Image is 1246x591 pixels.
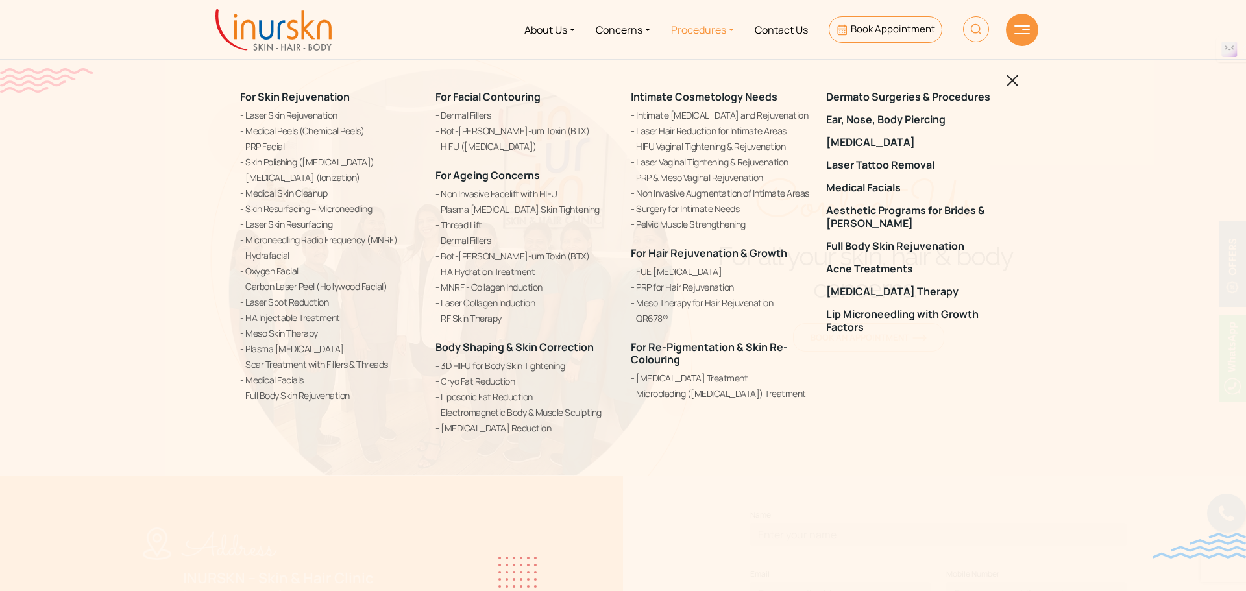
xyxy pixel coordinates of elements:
a: Medical Facials [240,373,420,387]
a: About Us [514,5,585,54]
a: Contact Us [744,5,818,54]
a: Plasma [MEDICAL_DATA] [240,342,420,356]
a: Surgery for Intimate Needs [631,202,811,215]
a: Oxygen Facial [240,264,420,278]
a: Dermato Surgeries & Procedures [826,91,1006,103]
a: Intimate Cosmetology Needs [631,90,777,104]
a: FUE [MEDICAL_DATA] [631,265,811,278]
a: Microblading ([MEDICAL_DATA]) Treatment [631,387,811,401]
a: Laser Collagen Induction [435,296,615,309]
a: Procedures [661,5,744,54]
a: Cryo Fat Reduction [435,375,615,389]
a: QR678® [631,311,811,325]
a: PRP for Hair Rejuvenation [631,280,811,294]
a: [MEDICAL_DATA] Treatment [631,372,811,385]
a: Medical Facials [826,182,1006,195]
a: Non Invasive Augmentation of Intimate Areas [631,186,811,200]
a: Skin Polishing ([MEDICAL_DATA]) [240,155,420,169]
a: Bot-[PERSON_NAME]-um Toxin (BTX) [435,124,615,138]
a: Medical Skin Cleanup [240,186,420,200]
a: RF Skin Therapy [435,311,615,325]
a: Laser Skin Rejuvenation [240,108,420,122]
a: Scar Treatment with Fillers & Threads [240,357,420,371]
a: Skin Resurfacing – Microneedling [240,202,420,215]
a: HA Injectable Treatment [240,311,420,324]
a: Hydrafacial [240,248,420,262]
a: Plasma [MEDICAL_DATA] Skin Tightening [435,202,615,216]
a: Laser Vaginal Tightening & Rejuvenation [631,155,811,169]
a: [MEDICAL_DATA] Therapy [826,286,1006,298]
a: Laser Tattoo Removal [826,160,1006,172]
a: Liposonic Fat Reduction [435,391,615,404]
a: HIFU ([MEDICAL_DATA]) [435,139,615,153]
a: Dermal Fillers [435,234,615,247]
a: [MEDICAL_DATA] Reduction [435,422,615,435]
a: For Facial Contouring [435,90,541,104]
a: MNRF - Collagen Induction [435,280,615,294]
a: Laser Skin Resurfacing [240,217,420,231]
a: Intimate [MEDICAL_DATA] and Rejuvenation [631,108,811,122]
a: Lip Microneedling with Growth Factors [826,309,1006,333]
a: Thread Lift [435,218,615,232]
a: [MEDICAL_DATA] (Ionization) [240,171,420,184]
a: Aesthetic Programs for Brides & [PERSON_NAME] [826,205,1006,230]
a: Book Appointment [829,16,942,43]
a: [MEDICAL_DATA] [826,136,1006,149]
a: PRP & Meso Vaginal Rejuvenation [631,171,811,184]
a: PRP Facial [240,139,420,153]
img: hamLine.svg [1014,25,1030,34]
img: HeaderSearch [963,16,989,42]
img: inurskn-logo [215,9,332,51]
a: For Hair Rejuvenation & Growth [631,246,787,260]
a: Concerns [585,5,661,54]
span: Book Appointment [851,22,935,36]
a: HA Hydration Treatment [435,265,615,278]
a: Laser Spot Reduction [240,295,420,309]
a: Meso Skin Therapy [240,326,420,340]
a: 3D HIFU for Body Skin Tightening [435,359,615,373]
a: Acne Treatments [826,263,1006,276]
a: Electromagnetic Body & Muscle Sculpting [435,406,615,420]
a: Non Invasive Facelift with HIFU [435,187,615,200]
a: Full Body Skin Rejuvenation [240,389,420,402]
a: Meso Therapy for Hair Rejuvenation [631,296,811,309]
a: Body Shaping & Skin Correction [435,340,594,354]
a: Bot-[PERSON_NAME]-um Toxin (BTX) [435,249,615,263]
a: Full Body Skin Rejuvenation [826,240,1006,252]
a: HIFU Vaginal Tightening & Rejuvenation [631,139,811,153]
a: Carbon Laser Peel (Hollywood Facial) [240,280,420,293]
a: For Ageing Concerns [435,168,540,182]
a: Laser Hair Reduction for Intimate Areas [631,124,811,138]
a: Microneedling Radio Frequency (MNRF) [240,233,420,247]
a: For Re-Pigmentation & Skin Re-Colouring [631,340,788,367]
a: Ear, Nose, Body Piercing [826,114,1006,126]
a: For Skin Rejuvenation [240,90,350,104]
a: Dermal Fillers [435,108,615,122]
img: blackclosed [1007,75,1019,87]
a: Pelvic Muscle Strengthening [631,217,811,231]
a: Medical Peels (Chemical Peels) [240,124,420,138]
img: bluewave [1153,533,1246,559]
